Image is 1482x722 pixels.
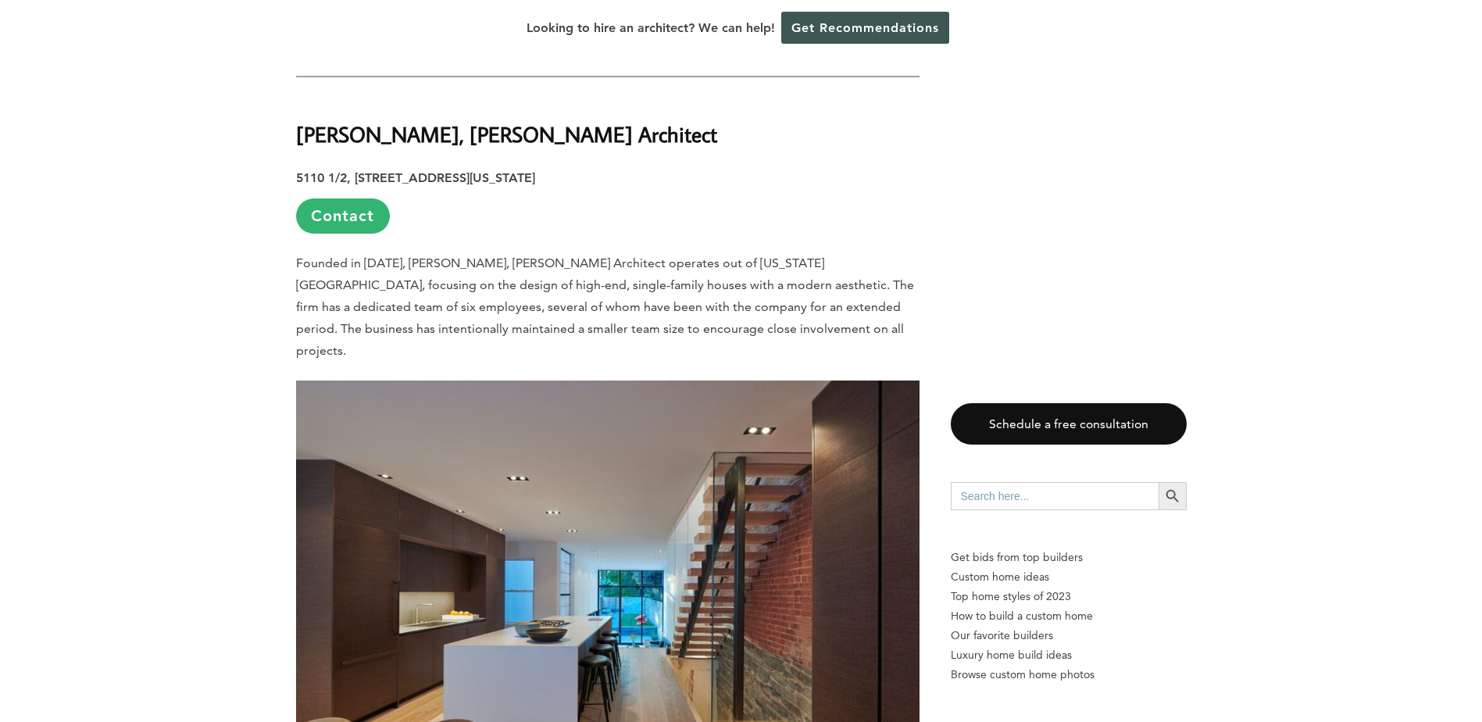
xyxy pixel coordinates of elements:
[296,198,390,234] a: Contact
[951,548,1187,567] p: Get bids from top builders
[296,120,717,148] strong: [PERSON_NAME], [PERSON_NAME] Architect
[781,12,949,44] a: Get Recommendations
[951,403,1187,445] a: Schedule a free consultation
[951,665,1187,684] a: Browse custom home photos
[951,567,1187,587] a: Custom home ideas
[951,626,1187,645] a: Our favorite builders
[1164,488,1181,505] svg: Search
[951,606,1187,626] a: How to build a custom home
[1182,609,1463,703] iframe: Drift Widget Chat Controller
[951,587,1187,606] a: Top home styles of 2023
[951,482,1159,510] input: Search here...
[296,170,535,185] strong: 5110 1/2, [STREET_ADDRESS][US_STATE]
[951,645,1187,665] a: Luxury home build ideas
[296,252,920,362] p: Founded in [DATE], [PERSON_NAME], [PERSON_NAME] Architect operates out of [US_STATE][GEOGRAPHIC_D...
